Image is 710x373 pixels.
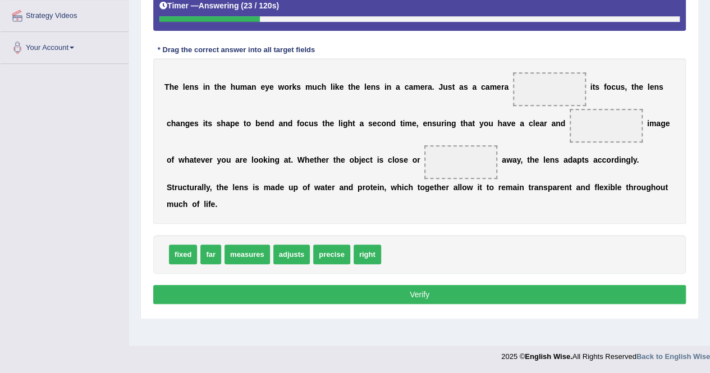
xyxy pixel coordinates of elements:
[409,82,413,91] b: a
[392,155,395,164] b: l
[235,119,239,128] b: e
[317,82,322,91] b: c
[472,119,475,128] b: t
[312,82,317,91] b: u
[597,155,602,164] b: c
[230,119,235,128] b: p
[362,183,365,192] b: r
[268,155,270,164] b: i
[506,155,512,164] b: w
[648,82,650,91] b: l
[386,119,391,128] b: n
[391,119,396,128] b: d
[194,183,197,192] b: r
[305,155,310,164] b: h
[274,155,280,164] b: g
[512,155,517,164] b: a
[446,119,451,128] b: n
[320,183,325,192] b: a
[300,119,305,128] b: o
[185,155,190,164] b: h
[304,119,309,128] b: c
[543,155,546,164] b: l
[611,155,614,164] b: r
[451,119,456,128] b: g
[288,155,291,164] b: t
[305,82,312,91] b: m
[333,82,335,91] b: i
[633,155,637,164] b: y
[530,155,535,164] b: h
[634,82,639,91] b: h
[253,183,255,192] b: i
[296,82,301,91] b: s
[260,119,265,128] b: e
[255,183,259,192] b: s
[606,155,611,164] b: o
[423,119,427,128] b: e
[468,119,472,128] b: a
[333,155,336,164] b: t
[240,82,247,91] b: m
[199,1,239,10] b: Answering
[260,82,265,91] b: e
[167,155,172,164] b: o
[649,82,654,91] b: e
[464,82,468,91] b: s
[255,119,260,128] b: b
[291,155,293,164] b: .
[489,82,496,91] b: m
[364,82,367,91] b: l
[336,155,341,164] b: h
[292,82,296,91] b: k
[379,183,384,192] b: n
[659,82,663,91] b: s
[235,82,240,91] b: u
[424,145,497,179] span: Drop target
[581,155,584,164] b: t
[359,155,361,164] b: j
[325,183,328,192] b: t
[265,82,269,91] b: y
[167,119,171,128] b: c
[377,183,379,192] b: i
[354,155,359,164] b: b
[180,119,185,128] b: n
[584,155,589,164] b: s
[604,82,607,91] b: f
[529,119,533,128] b: c
[196,155,201,164] b: e
[176,119,180,128] b: a
[497,82,501,91] b: e
[517,155,521,164] b: y
[288,119,293,128] b: d
[205,119,208,128] b: t
[602,155,606,164] b: c
[203,82,205,91] b: i
[520,119,524,128] b: a
[379,155,383,164] b: s
[534,155,539,164] b: e
[370,155,373,164] b: t
[217,155,221,164] b: y
[428,82,432,91] b: a
[231,82,236,91] b: h
[339,183,343,192] b: a
[387,82,392,91] b: n
[448,82,452,91] b: s
[561,119,566,128] b: d
[343,119,348,128] b: g
[472,82,477,91] b: a
[283,119,288,128] b: n
[172,183,175,192] b: t
[625,82,627,91] b: ,
[335,82,340,91] b: k
[577,155,582,164] b: p
[216,183,219,192] b: t
[616,82,621,91] b: u
[375,82,380,91] b: s
[221,119,226,128] b: h
[665,119,670,128] b: e
[219,183,224,192] b: h
[153,45,319,56] div: * Drag the correct answer into all target fields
